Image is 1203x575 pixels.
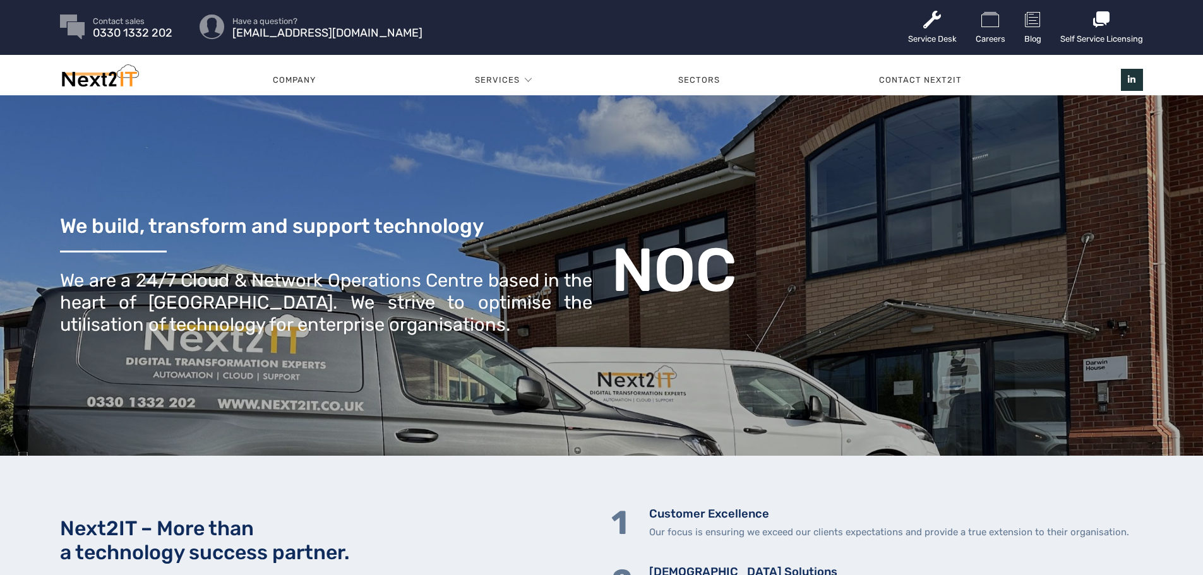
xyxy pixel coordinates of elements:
[232,29,422,37] span: [EMAIL_ADDRESS][DOMAIN_NAME]
[649,525,1129,540] p: Our focus is ensuring we exceed our clients expectations and provide a true extension to their or...
[60,64,139,93] img: Next2IT
[232,17,422,37] a: Have a question? [EMAIL_ADDRESS][DOMAIN_NAME]
[93,29,172,37] span: 0330 1332 202
[193,61,395,99] a: Company
[60,516,592,565] h2: Next2IT – More than a technology success partner.
[60,270,592,335] div: We are a 24/7 Cloud & Network Operations Centre based in the heart of [GEOGRAPHIC_DATA]. We striv...
[60,215,592,237] h3: We build, transform and support technology
[93,17,172,37] a: Contact sales 0330 1332 202
[611,234,736,307] b: NOC
[599,61,800,99] a: Sectors
[799,61,1041,99] a: Contact Next2IT
[93,17,172,25] span: Contact sales
[649,506,1129,522] h5: Customer Excellence
[475,61,520,99] a: Services
[232,17,422,25] span: Have a question?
